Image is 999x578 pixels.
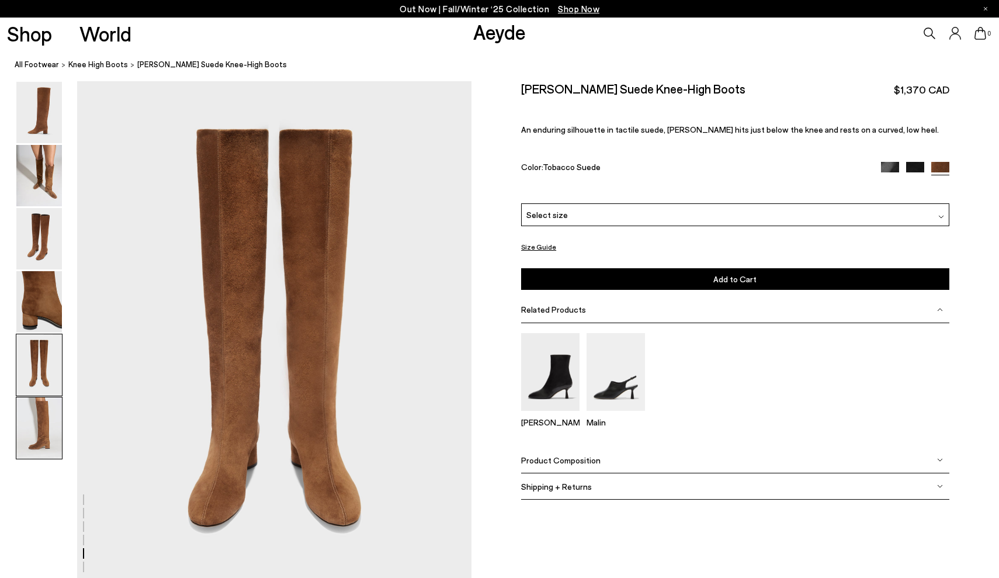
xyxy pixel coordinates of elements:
[937,457,943,463] img: svg%3E
[526,209,568,221] span: Select size
[558,4,599,14] span: Navigate to /collections/new-in
[16,334,62,396] img: Willa Suede Knee-High Boots - Image 5
[587,417,645,427] p: Malin
[521,403,580,427] a: Dorothy Soft Sock Boots [PERSON_NAME]
[521,240,556,254] button: Size Guide
[521,124,939,134] span: An enduring silhouette in tactile suede, [PERSON_NAME] hits just below the knee and rests on a cu...
[543,162,601,172] span: Tobacco Suede
[16,208,62,269] img: Willa Suede Knee-High Boots - Image 3
[473,19,526,44] a: Aeyde
[521,304,586,314] span: Related Products
[974,27,986,40] a: 0
[16,82,62,143] img: Willa Suede Knee-High Boots - Image 1
[521,162,867,175] div: Color:
[15,58,59,71] a: All Footwear
[7,23,52,44] a: Shop
[68,58,128,71] a: knee high boots
[986,30,992,37] span: 0
[937,307,943,313] img: svg%3E
[521,333,580,411] img: Dorothy Soft Sock Boots
[521,417,580,427] p: [PERSON_NAME]
[16,397,62,459] img: Willa Suede Knee-High Boots - Image 6
[937,483,943,489] img: svg%3E
[16,271,62,333] img: Willa Suede Knee-High Boots - Image 4
[713,274,757,284] span: Add to Cart
[68,60,128,69] span: knee high boots
[16,145,62,206] img: Willa Suede Knee-High Boots - Image 2
[137,58,287,71] span: [PERSON_NAME] Suede Knee-High Boots
[521,81,745,96] h2: [PERSON_NAME] Suede Knee-High Boots
[521,268,949,290] button: Add to Cart
[79,23,131,44] a: World
[587,333,645,411] img: Malin Slingback Mules
[15,49,999,81] nav: breadcrumb
[894,82,949,97] span: $1,370 CAD
[400,2,599,16] p: Out Now | Fall/Winter ‘25 Collection
[521,455,601,465] span: Product Composition
[521,482,592,492] span: Shipping + Returns
[587,403,645,427] a: Malin Slingback Mules Malin
[938,214,944,220] img: svg%3E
